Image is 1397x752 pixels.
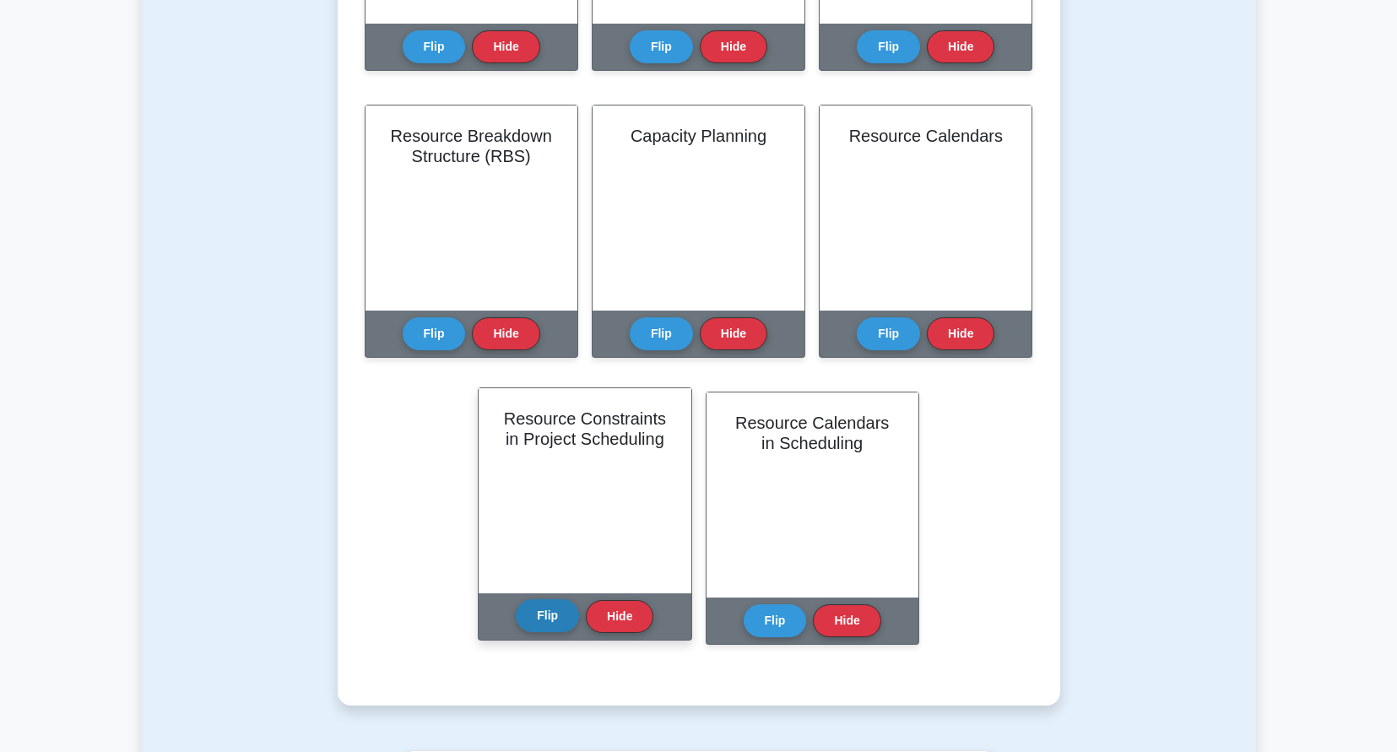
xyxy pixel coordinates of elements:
[586,600,653,633] button: Hide
[630,30,693,63] button: Flip
[927,30,994,63] button: Hide
[700,317,767,350] button: Hide
[630,317,693,350] button: Flip
[403,317,466,350] button: Flip
[472,30,539,63] button: Hide
[857,317,920,350] button: Flip
[403,30,466,63] button: Flip
[499,408,670,449] h2: Resource Constraints in Project Scheduling
[516,599,579,632] button: Flip
[840,126,1011,146] h2: Resource Calendars
[857,30,920,63] button: Flip
[472,317,539,350] button: Hide
[700,30,767,63] button: Hide
[813,604,880,637] button: Hide
[386,126,557,166] h2: Resource Breakdown Structure (RBS)
[927,317,994,350] button: Hide
[613,126,784,146] h2: Capacity Planning
[744,604,807,637] button: Flip
[727,413,898,453] h2: Resource Calendars in Scheduling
